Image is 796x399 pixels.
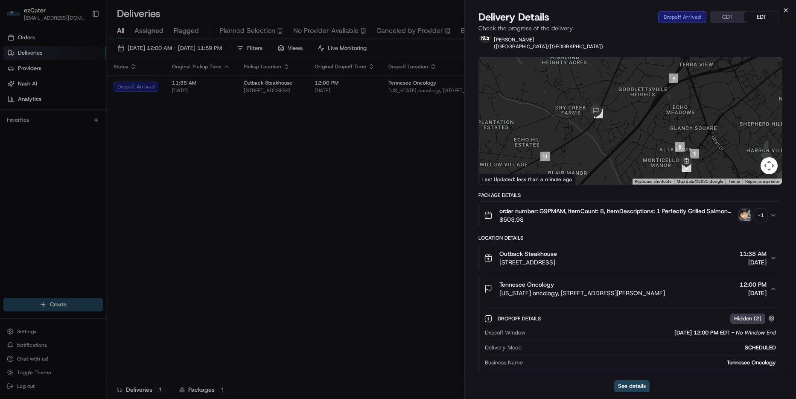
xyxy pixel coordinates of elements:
a: Powered byPylon [60,144,103,151]
div: 8 [675,142,685,152]
span: 11:38 AM [739,249,767,258]
a: 📗Knowledge Base [5,120,69,136]
span: Hidden ( 2 ) [734,315,761,323]
img: kcs-delivery.png [478,29,492,43]
button: Tennesee Oncology[US_STATE] oncology, [STREET_ADDRESS][PERSON_NAME]12:00 PM[DATE] [479,275,782,302]
span: Delivery Mode [485,344,522,352]
img: Google [481,173,509,185]
button: EDT [744,12,779,23]
div: We're available if you need us! [29,90,108,97]
div: + 1 [755,209,767,221]
div: 4 [669,73,678,83]
div: SCHEDULED [525,344,776,352]
div: 5 [690,149,699,158]
a: Report a map error [745,179,779,184]
span: Pylon [85,145,103,151]
div: Package Details [478,192,782,199]
span: [STREET_ADDRESS] [499,258,557,267]
span: Outback Steakhouse [499,249,557,258]
img: Nash [9,9,26,26]
span: [US_STATE] oncology, [STREET_ADDRESS][PERSON_NAME] [499,289,665,297]
span: Knowledge Base [17,124,65,132]
img: 1736555255976-a54dd68f-1ca7-489b-9aae-adbdc363a1c4 [9,82,24,97]
span: Tennesee Oncology [499,280,554,289]
a: Terms (opens in new tab) [728,179,740,184]
p: Welcome 👋 [9,34,155,48]
div: 11 [540,152,550,161]
div: Location Details [478,235,782,241]
span: Delivery Details [478,10,549,24]
span: - [732,329,734,337]
span: Map data ©2025 Google [676,179,723,184]
span: 12:00 PM [740,280,767,289]
button: Keyboard shortcuts [635,179,671,185]
p: Check the progress of the delivery. [478,24,782,32]
img: photo_proof_of_pickup image [739,209,751,221]
div: Start new chat [29,82,140,90]
button: Hidden (2) [730,313,777,324]
div: 📗 [9,125,15,132]
span: [DATE] [739,258,767,267]
span: $503.98 [499,215,736,224]
input: Clear [22,55,141,64]
button: order number: G9PMAM, ItemCount: 8, itemDescriptions: 1 Perfectly Grilled Salmon Bundle, 1 [PERSO... [479,202,782,229]
a: 💻API Documentation [69,120,140,136]
button: See details [614,380,650,392]
button: Outback Steakhouse[STREET_ADDRESS]11:38 AM[DATE] [479,244,782,272]
div: 10 [594,109,603,118]
span: API Documentation [81,124,137,132]
button: CDT [710,12,744,23]
span: Dropoff Window [485,329,525,337]
span: [PERSON_NAME] ([GEOGRAPHIC_DATA]/[GEOGRAPHIC_DATA]) [494,36,603,50]
button: Start new chat [145,84,155,94]
div: 💻 [72,125,79,132]
div: Last Updated: less than a minute ago [479,174,576,185]
a: Open this area in Google Maps (opens a new window) [481,173,509,185]
span: order number: G9PMAM, ItemCount: 8, itemDescriptions: 1 Perfectly Grilled Salmon Bundle, 1 [PERSO... [499,207,736,215]
div: Tennesee Oncology [526,359,776,367]
span: Business Name [485,359,523,367]
span: [DATE] [740,289,767,297]
span: No Window End [736,329,776,337]
button: photo_proof_of_pickup image+1 [739,209,767,221]
span: [DATE] 12:00 PM EDT [674,329,730,337]
span: Dropoff Details [498,315,542,322]
button: Map camera controls [761,157,778,174]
